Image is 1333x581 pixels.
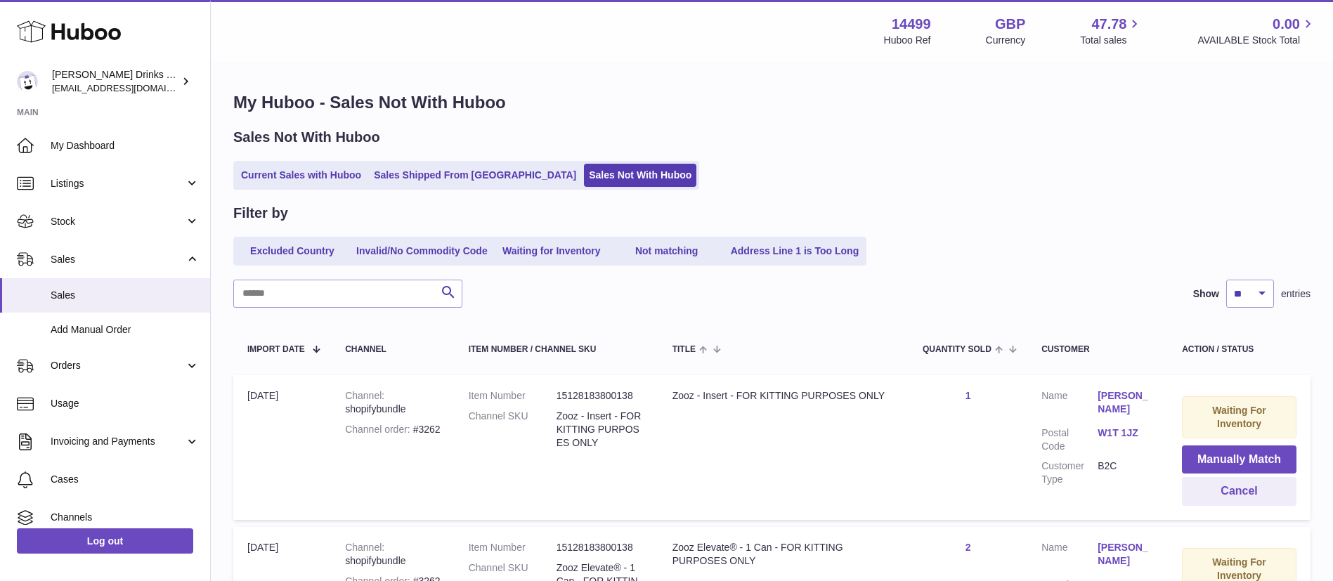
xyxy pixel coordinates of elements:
dt: Item Number [469,541,557,554]
button: Cancel [1182,477,1296,506]
span: Invoicing and Payments [51,435,185,448]
dd: Zooz - Insert - FOR KITTING PURPOSES ONLY [557,410,644,450]
span: [EMAIL_ADDRESS][DOMAIN_NAME] [52,82,207,93]
label: Show [1193,287,1219,301]
div: shopifybundle [345,541,441,568]
dt: Name [1041,541,1098,571]
span: Orders [51,359,185,372]
a: Waiting for Inventory [495,240,608,263]
a: Current Sales with Huboo [236,164,366,187]
span: Total sales [1080,34,1143,47]
a: [PERSON_NAME] [1098,389,1154,416]
strong: Channel [345,542,384,553]
span: Import date [247,345,305,354]
div: Item Number / Channel SKU [469,345,644,354]
dt: Postal Code [1041,426,1098,453]
strong: Channel order [345,424,413,435]
h2: Sales Not With Huboo [233,128,380,147]
div: Action / Status [1182,345,1296,354]
span: Cases [51,473,200,486]
div: Channel [345,345,441,354]
span: AVAILABLE Stock Total [1197,34,1316,47]
dt: Name [1041,389,1098,419]
h1: My Huboo - Sales Not With Huboo [233,91,1311,114]
div: Zooz Elevate® - 1 Can - FOR KITTING PURPOSES ONLY [672,541,895,568]
img: internalAdmin-14499@internal.huboo.com [17,71,38,92]
dd: 15128183800138 [557,389,644,403]
div: Huboo Ref [884,34,931,47]
div: #3262 [345,423,441,436]
td: [DATE] [233,375,331,520]
a: [PERSON_NAME] [1098,541,1154,568]
span: My Dashboard [51,139,200,152]
span: Listings [51,177,185,190]
span: Usage [51,397,200,410]
div: Zooz - Insert - FOR KITTING PURPOSES ONLY [672,389,895,403]
a: 0.00 AVAILABLE Stock Total [1197,15,1316,47]
dd: B2C [1098,459,1154,486]
dd: 15128183800138 [557,541,644,554]
a: Sales Shipped From [GEOGRAPHIC_DATA] [369,164,581,187]
span: entries [1281,287,1311,301]
span: 47.78 [1091,15,1126,34]
a: Excluded Country [236,240,349,263]
a: Invalid/No Commodity Code [351,240,493,263]
dt: Customer Type [1041,459,1098,486]
strong: 14499 [892,15,931,34]
span: Sales [51,289,200,302]
div: shopifybundle [345,389,441,416]
a: W1T 1JZ [1098,426,1154,440]
div: Customer [1041,345,1154,354]
strong: Waiting For Inventory [1212,405,1266,429]
span: Title [672,345,696,354]
a: 2 [965,542,971,553]
a: Sales Not With Huboo [584,164,696,187]
span: Quantity Sold [923,345,991,354]
div: Currency [986,34,1026,47]
strong: Waiting For Inventory [1212,556,1266,581]
span: Channels [51,511,200,524]
strong: Channel [345,390,384,401]
span: Add Manual Order [51,323,200,337]
h2: Filter by [233,204,288,223]
span: Stock [51,215,185,228]
button: Manually Match [1182,445,1296,474]
span: Sales [51,253,185,266]
strong: GBP [995,15,1025,34]
dt: Item Number [469,389,557,403]
a: Not matching [611,240,723,263]
span: 0.00 [1273,15,1300,34]
a: Address Line 1 is Too Long [726,240,864,263]
a: Log out [17,528,193,554]
a: 1 [965,390,971,401]
a: 47.78 Total sales [1080,15,1143,47]
div: [PERSON_NAME] Drinks LTD (t/a Zooz) [52,68,178,95]
dt: Channel SKU [469,410,557,450]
